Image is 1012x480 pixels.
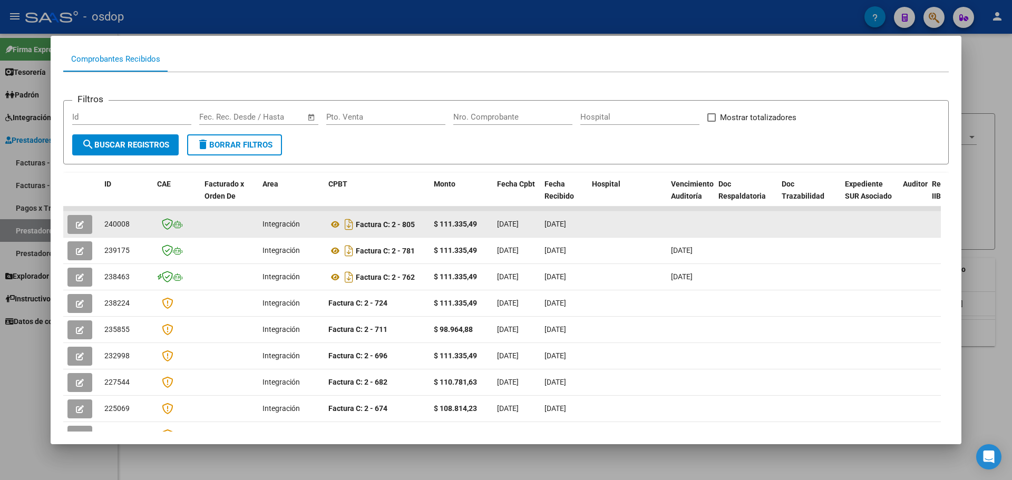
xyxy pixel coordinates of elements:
[328,180,347,188] span: CPBT
[262,325,300,334] span: Integración
[434,246,477,254] strong: $ 111.335,49
[262,378,300,386] span: Integración
[497,404,519,413] span: [DATE]
[720,111,796,124] span: Mostrar totalizadores
[544,378,566,386] span: [DATE]
[306,111,318,123] button: Open calendar
[82,138,94,151] mat-icon: search
[845,180,892,200] span: Expediente SUR Asociado
[356,273,415,281] strong: Factura C: 2 - 762
[262,246,300,254] span: Integración
[434,180,455,188] span: Monto
[434,404,477,413] strong: $ 108.814,23
[72,134,179,155] button: Buscar Registros
[104,180,111,188] span: ID
[714,173,777,219] datatable-header-cell: Doc Respaldatoria
[82,140,169,150] span: Buscar Registros
[497,220,519,228] span: [DATE]
[104,430,130,439] span: 221442
[544,430,566,439] span: [DATE]
[544,325,566,334] span: [DATE]
[104,351,130,360] span: 232998
[243,112,294,122] input: End date
[434,430,469,439] strong: $ 1.077,39
[187,134,282,155] button: Borrar Filtros
[777,173,841,219] datatable-header-cell: Doc Trazabilidad
[671,272,693,281] span: [DATE]
[328,430,387,439] strong: Factura C: 2 - 657
[497,246,519,254] span: [DATE]
[100,173,153,219] datatable-header-cell: ID
[104,404,130,413] span: 225069
[718,180,766,200] span: Doc Respaldatoria
[841,173,899,219] datatable-header-cell: Expediente SUR Asociado
[104,378,130,386] span: 227544
[497,351,519,360] span: [DATE]
[200,173,258,219] datatable-header-cell: Facturado x Orden De
[544,246,566,254] span: [DATE]
[104,325,130,334] span: 235855
[262,404,300,413] span: Integración
[497,180,535,188] span: Fecha Cpbt
[104,272,130,281] span: 238463
[199,112,233,122] input: Start date
[497,378,519,386] span: [DATE]
[262,299,300,307] span: Integración
[328,351,387,360] strong: Factura C: 2 - 696
[434,351,477,360] strong: $ 111.335,49
[544,404,566,413] span: [DATE]
[903,180,934,188] span: Auditoria
[434,325,473,334] strong: $ 98.964,88
[258,173,324,219] datatable-header-cell: Area
[71,53,160,65] div: Comprobantes Recibidos
[356,247,415,255] strong: Factura C: 2 - 781
[434,272,477,281] strong: $ 111.335,49
[671,246,693,254] span: [DATE]
[262,351,300,360] span: Integración
[328,325,387,334] strong: Factura C: 2 - 711
[493,173,540,219] datatable-header-cell: Fecha Cpbt
[262,220,300,228] span: Integración
[667,173,714,219] datatable-header-cell: Vencimiento Auditoría
[544,351,566,360] span: [DATE]
[262,272,300,281] span: Integración
[434,378,477,386] strong: $ 110.781,63
[328,299,387,307] strong: Factura C: 2 - 724
[497,430,519,439] span: [DATE]
[328,378,387,386] strong: Factura C: 2 - 682
[205,180,244,200] span: Facturado x Orden De
[782,180,824,200] span: Doc Trazabilidad
[342,216,356,233] i: Descargar documento
[497,272,519,281] span: [DATE]
[104,299,130,307] span: 238224
[262,430,300,439] span: Integración
[434,220,477,228] strong: $ 111.335,49
[976,444,1001,469] div: Open Intercom Messenger
[592,180,620,188] span: Hospital
[104,220,130,228] span: 240008
[497,299,519,307] span: [DATE]
[157,180,171,188] span: CAE
[262,180,278,188] span: Area
[434,299,477,307] strong: $ 111.335,49
[328,404,387,413] strong: Factura C: 2 - 674
[72,92,109,106] h3: Filtros
[540,173,588,219] datatable-header-cell: Fecha Recibido
[430,173,493,219] datatable-header-cell: Monto
[342,269,356,286] i: Descargar documento
[324,173,430,219] datatable-header-cell: CPBT
[928,173,970,219] datatable-header-cell: Retencion IIBB
[342,242,356,259] i: Descargar documento
[197,138,209,151] mat-icon: delete
[544,272,566,281] span: [DATE]
[588,173,667,219] datatable-header-cell: Hospital
[497,325,519,334] span: [DATE]
[153,173,200,219] datatable-header-cell: CAE
[899,173,928,219] datatable-header-cell: Auditoria
[932,180,966,200] span: Retencion IIBB
[197,140,273,150] span: Borrar Filtros
[104,246,130,254] span: 239175
[544,220,566,228] span: [DATE]
[671,180,714,200] span: Vencimiento Auditoría
[544,180,574,200] span: Fecha Recibido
